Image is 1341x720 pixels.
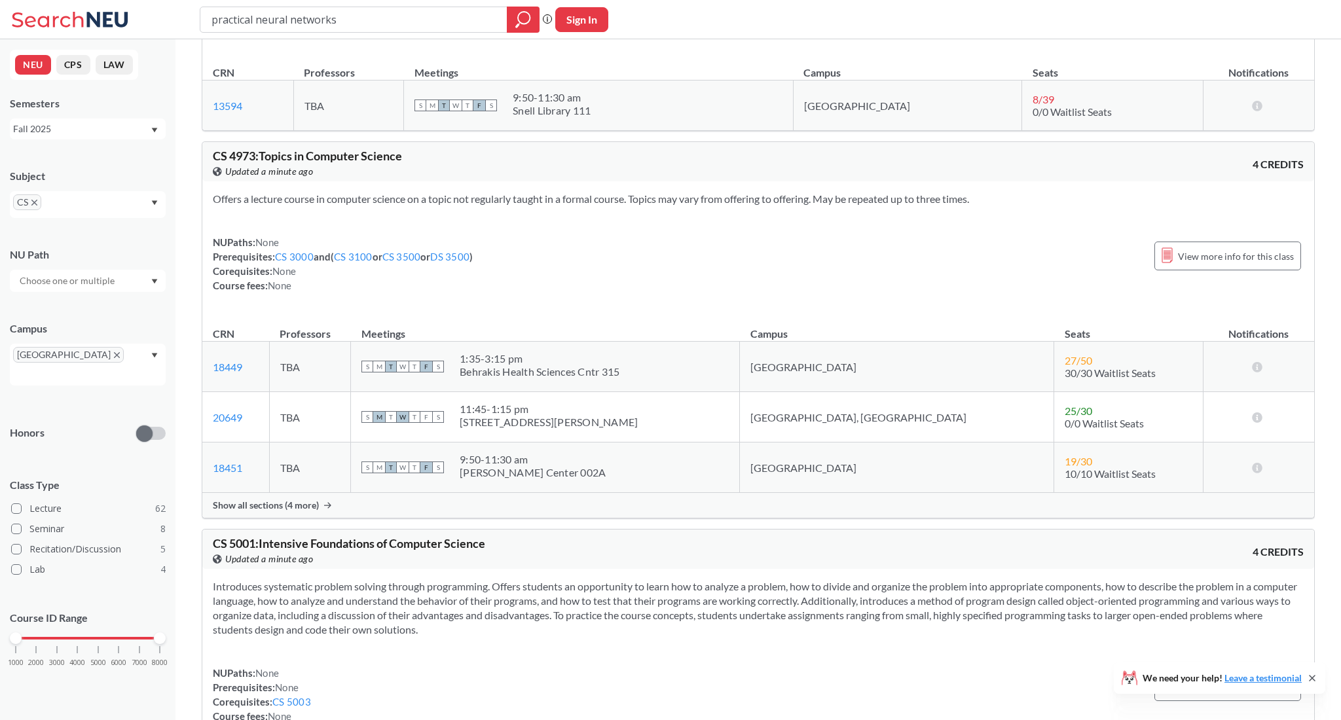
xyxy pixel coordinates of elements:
[460,453,606,466] div: 9:50 - 11:30 am
[151,128,158,133] svg: Dropdown arrow
[114,352,120,358] svg: X to remove pill
[151,200,158,206] svg: Dropdown arrow
[10,191,166,218] div: CSX to remove pillDropdown arrow
[269,342,350,392] td: TBA
[414,99,426,111] span: S
[397,461,409,473] span: W
[361,461,373,473] span: S
[385,361,397,372] span: T
[213,327,234,341] div: CRN
[334,251,373,262] a: CS 3100
[409,361,420,372] span: T
[420,461,432,473] span: F
[272,265,296,277] span: None
[507,7,540,33] div: magnifying glass
[1065,367,1156,379] span: 30/30 Waitlist Seats
[213,499,319,511] span: Show all sections (4 more)
[1033,105,1112,118] span: 0/0 Waitlist Seats
[132,659,147,666] span: 7000
[1203,314,1314,342] th: Notifications
[11,520,166,537] label: Seminar
[152,659,168,666] span: 8000
[269,314,350,342] th: Professors
[255,236,279,248] span: None
[13,273,123,289] input: Choose one or multiple
[293,81,404,131] td: TBA
[1022,52,1203,81] th: Seats
[213,65,234,80] div: CRN
[151,353,158,358] svg: Dropdown arrow
[397,361,409,372] span: W
[740,442,1054,493] td: [GEOGRAPHIC_DATA]
[10,478,166,492] span: Class Type
[385,461,397,473] span: T
[420,411,432,423] span: F
[793,52,1022,81] th: Campus
[1253,545,1304,559] span: 4 CREDITS
[1253,157,1304,171] span: 4 CREDITS
[426,99,438,111] span: M
[1065,405,1092,417] span: 25 / 30
[1224,672,1302,683] a: Leave a testimonial
[69,659,85,666] span: 4000
[213,411,242,423] a: 20649
[740,342,1054,392] td: [GEOGRAPHIC_DATA]
[432,361,444,372] span: S
[1178,248,1294,264] span: View more info for this class
[213,149,402,163] span: CS 4973 : Topics in Computer Science
[385,411,397,423] span: T
[213,579,1304,637] section: Introduces systematic problem solving through programming. Offers students an opportunity to lear...
[404,52,793,81] th: Meetings
[275,681,299,693] span: None
[225,164,313,179] span: Updated a minute ago
[11,500,166,517] label: Lecture
[382,251,421,262] a: CS 3500
[160,542,166,556] span: 5
[555,7,608,32] button: Sign In
[10,425,45,441] p: Honors
[111,659,126,666] span: 6000
[740,392,1054,442] td: [GEOGRAPHIC_DATA], [GEOGRAPHIC_DATA]
[151,279,158,284] svg: Dropdown arrow
[1054,314,1203,342] th: Seats
[272,696,311,708] a: CS 5003
[373,411,385,423] span: M
[13,122,150,136] div: Fall 2025
[13,347,124,363] span: [GEOGRAPHIC_DATA]X to remove pill
[430,251,469,262] a: DS 3500
[460,352,619,365] div: 1:35 - 3:15 pm
[13,194,41,210] span: CSX to remove pill
[202,493,1314,518] div: Show all sections (4 more)
[10,96,166,111] div: Semesters
[293,52,404,81] th: Professors
[740,314,1054,342] th: Campus
[460,365,619,378] div: Behrakis Health Sciences Cntr 315
[420,361,432,372] span: F
[210,9,498,31] input: Class, professor, course number, "phrase"
[1203,52,1314,81] th: Notifications
[373,461,385,473] span: M
[432,411,444,423] span: S
[361,361,373,372] span: S
[10,118,166,139] div: Fall 2025Dropdown arrow
[213,461,242,474] a: 18451
[10,321,166,336] div: Campus
[269,392,350,442] td: TBA
[268,279,291,291] span: None
[155,501,166,516] span: 62
[213,361,242,373] a: 18449
[1033,93,1054,105] span: 8 / 39
[8,659,24,666] span: 1000
[10,611,166,626] p: Course ID Range
[513,104,591,117] div: Snell Library 111
[409,411,420,423] span: T
[462,99,473,111] span: T
[373,361,385,372] span: M
[1065,455,1092,467] span: 19 / 30
[397,411,409,423] span: W
[450,99,462,111] span: W
[275,251,314,262] a: CS 3000
[1143,674,1302,683] span: We need your help!
[1065,417,1144,429] span: 0/0 Waitlist Seats
[11,561,166,578] label: Lab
